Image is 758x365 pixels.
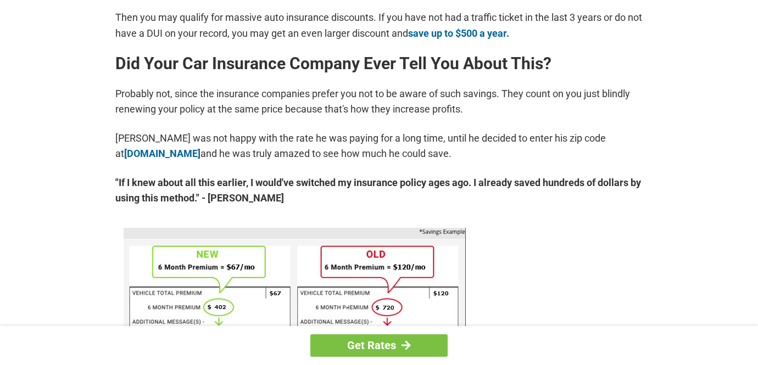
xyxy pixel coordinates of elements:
[115,10,643,41] p: Then you may qualify for massive auto insurance discounts. If you have not had a traffic ticket i...
[310,334,448,357] a: Get Rates
[115,86,643,117] p: Probably not, since the insurance companies prefer you not to be aware of such savings. They coun...
[115,131,643,161] p: [PERSON_NAME] was not happy with the rate he was paying for a long time, until he decided to ente...
[115,175,643,206] strong: "If I knew about all this earlier, I would've switched my insurance policy ages ago. I already sa...
[115,55,643,72] h2: Did Your Car Insurance Company Ever Tell You About This?
[124,148,200,159] a: [DOMAIN_NAME]
[408,27,509,39] a: save up to $500 a year.
[124,228,466,358] img: savings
